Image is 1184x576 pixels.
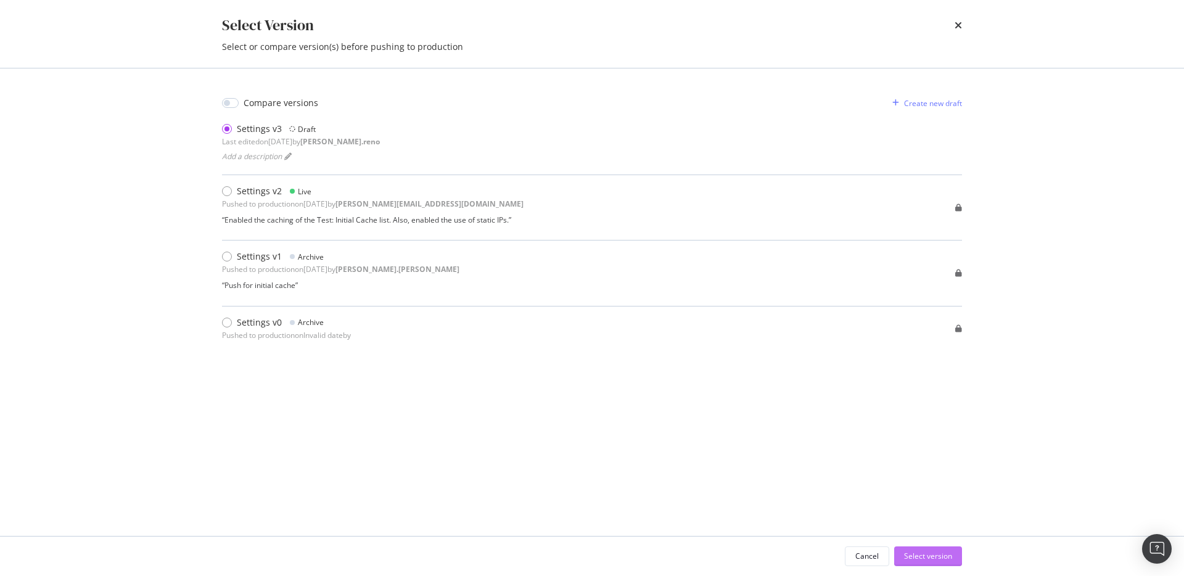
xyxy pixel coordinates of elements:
div: Settings v2 [237,185,282,197]
button: Cancel [845,546,889,566]
div: Settings v1 [237,250,282,263]
div: Settings v3 [237,123,282,135]
button: Create new draft [887,93,962,113]
div: Cancel [855,551,879,561]
div: Last edited on [DATE] by [222,136,380,147]
div: Pushed to production on [DATE] by [222,264,459,274]
div: “ Push for initial cache ” [222,280,459,290]
div: Live [298,186,311,197]
div: Pushed to production on Invalid date by [222,330,351,340]
div: times [955,15,962,36]
b: [PERSON_NAME].reno [300,136,380,147]
div: Select Version [222,15,314,36]
div: Select version [904,551,952,561]
div: Draft [298,124,316,134]
div: Create new draft [904,98,962,109]
span: Add a description [222,151,282,162]
div: “ Enabled the caching of the Test: Initial Cache list. Also, enabled the use of static IPs. ” [222,215,524,225]
div: Select or compare version(s) before pushing to production [222,41,962,53]
b: [PERSON_NAME][EMAIL_ADDRESS][DOMAIN_NAME] [335,199,524,209]
button: Select version [894,546,962,566]
div: Compare versions [244,97,318,109]
div: Settings v0 [237,316,282,329]
div: Open Intercom Messenger [1142,534,1172,564]
div: Pushed to production on [DATE] by [222,199,524,209]
div: Archive [298,317,324,327]
div: Archive [298,252,324,262]
b: [PERSON_NAME].[PERSON_NAME] [335,264,459,274]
